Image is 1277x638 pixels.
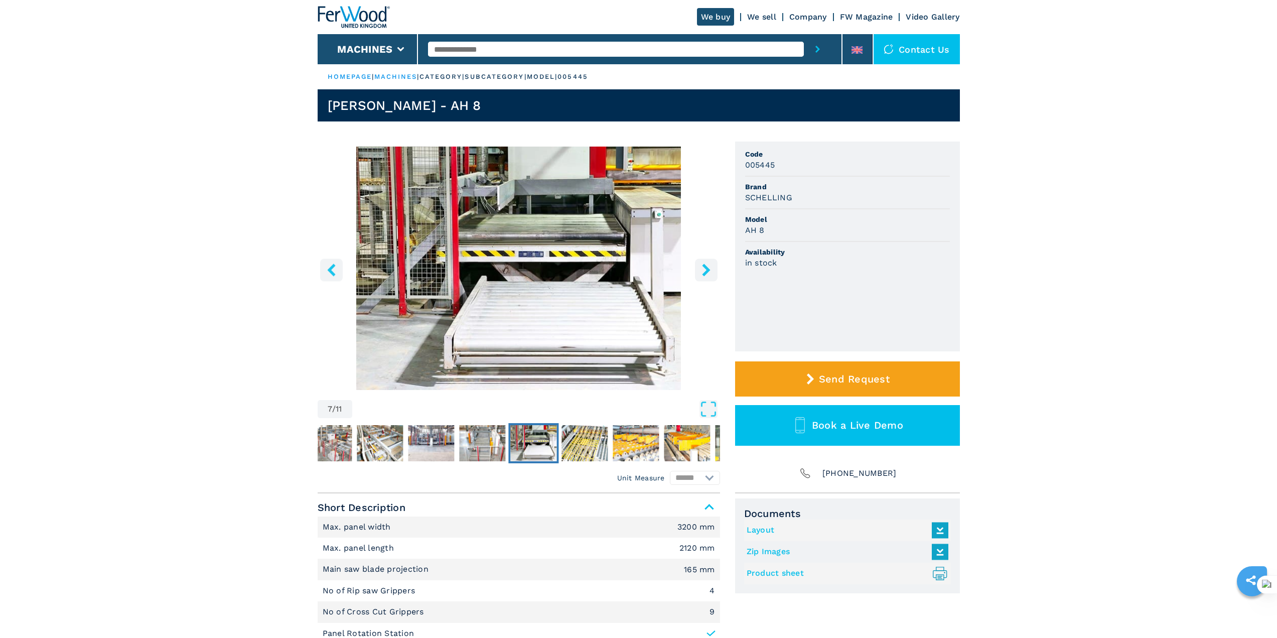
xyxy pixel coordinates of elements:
a: Zip Images [747,544,943,560]
h3: SCHELLING [745,192,792,203]
span: [PHONE_NUMBER] [822,466,897,480]
a: Product sheet [747,565,943,582]
img: Phone [798,466,812,480]
h1: [PERSON_NAME] - AH 8 [328,97,481,113]
a: Layout [747,522,943,539]
img: a26cb5d9d81e4caaf43fc591bde95226 [459,425,505,461]
p: category | [419,72,465,81]
p: Main saw blade projection [323,564,432,575]
span: Model [745,214,950,224]
span: | [372,73,374,80]
button: Go to Slide 8 [559,423,610,463]
a: We sell [747,12,776,22]
button: Go to Slide 10 [662,423,712,463]
h3: in stock [745,257,777,269]
span: 11 [336,405,342,413]
a: We buy [697,8,735,26]
span: Brand [745,182,950,192]
p: Max. panel width [323,522,393,533]
button: Go to Slide 5 [406,423,456,463]
button: Send Request [735,361,960,397]
img: 7cda20f2323ce82ad61257bd0083ed4f [613,425,659,461]
img: bec3aef5412b03a160d160739f03915b [408,425,454,461]
a: HOMEPAGE [328,73,372,80]
img: Angular Beam Panel Saws SCHELLING AH 8 [318,147,720,390]
a: Video Gallery [906,12,959,22]
em: Unit Measure [617,473,665,483]
button: Go to Slide 7 [508,423,558,463]
img: 4d4f8d7ce3e854b42c69dbe7b760f766 [715,425,761,461]
span: Documents [744,507,951,520]
button: Book a Live Demo [735,405,960,446]
button: left-button [320,259,343,281]
iframe: Chat [1234,593,1269,630]
button: right-button [695,259,718,281]
span: Short Description [318,498,720,517]
img: a06e17f84b9c3bea12ea0c2045270487 [510,425,556,461]
a: machines [374,73,417,80]
button: Go to Slide 4 [355,423,405,463]
span: | [417,73,419,80]
p: Max. panel length [323,543,397,554]
h3: AH 8 [745,224,765,236]
button: Machines [337,43,392,55]
span: / [332,405,336,413]
button: Go to Slide 3 [304,423,354,463]
img: 040e204116eb7bef85d5d2c50d29d3b1 [561,425,608,461]
a: sharethis [1238,568,1263,593]
img: Contact us [884,44,894,54]
span: Code [745,149,950,159]
span: Availability [745,247,950,257]
em: 9 [710,608,715,616]
p: model | [527,72,558,81]
span: Send Request [819,373,890,385]
em: 3200 mm [677,523,715,531]
img: 83e330cf324b21fdfce2b0073d47e03d [306,425,352,461]
button: submit-button [804,34,831,64]
p: No of Rip saw Grippers [323,585,418,596]
nav: Thumbnail Navigation [252,423,655,463]
button: Open Fullscreen [355,400,718,418]
a: Company [789,12,827,22]
span: Book a Live Demo [812,419,903,431]
a: FW Magazine [840,12,893,22]
p: No of Cross Cut Grippers [323,606,427,617]
p: 005445 [557,72,588,81]
button: Go to Slide 6 [457,423,507,463]
img: Ferwood [318,6,390,28]
button: Go to Slide 11 [713,423,763,463]
em: 4 [710,587,715,595]
div: Contact us [874,34,960,64]
button: Go to Slide 9 [611,423,661,463]
p: subcategory | [465,72,526,81]
span: 7 [328,405,332,413]
h3: 005445 [745,159,775,171]
em: 165 mm [684,566,715,574]
div: Go to Slide 7 [318,147,720,390]
em: 2120 mm [679,544,715,552]
img: 84885020da0c13c01fc742643dcdba09 [664,425,710,461]
img: 6480f586a13796e5574a972653b2f7ba [357,425,403,461]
